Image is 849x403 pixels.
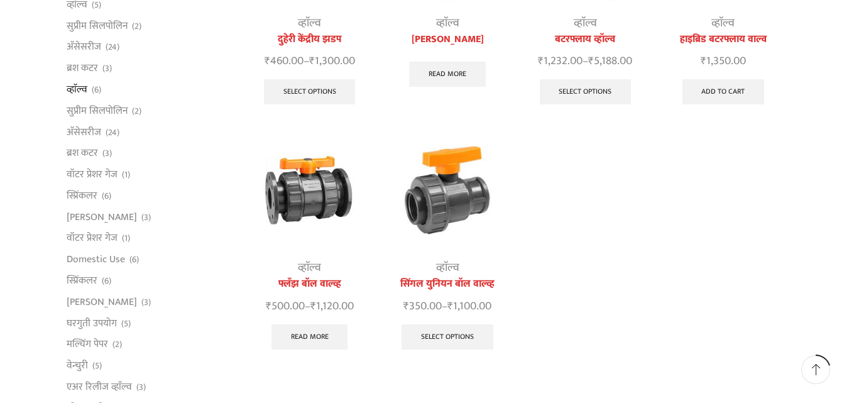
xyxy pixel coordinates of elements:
a: मल्चिंग पेपर [67,334,108,355]
span: (3) [141,296,151,309]
span: (1) [122,232,130,245]
a: वॉटर प्रेशर गेज [67,228,118,249]
a: स्प्रिंकलर [67,185,97,206]
bdi: 1,350.00 [701,52,746,70]
span: (6) [129,253,139,266]
a: व्हाॅल्व [436,258,459,277]
a: Select options for “दुहेरी केंद्रीय झडप” [264,79,356,104]
span: ₹ [447,297,453,316]
span: (24) [106,126,119,139]
span: (6) [102,275,111,287]
span: ₹ [265,52,270,70]
bdi: 1,100.00 [447,297,491,316]
span: (2) [132,105,141,118]
span: ₹ [538,52,544,70]
a: Select options for “बटरफ्लाय व्हॉल्व” [540,79,632,104]
span: (6) [102,190,111,202]
a: अ‍ॅसेसरीज [67,121,101,143]
span: (5) [92,360,102,372]
span: (3) [102,62,112,75]
a: एअर रिलीज व्हाॅल्व [67,376,132,397]
a: सुप्रीम सिलपोलिन [67,100,128,121]
bdi: 350.00 [403,297,442,316]
a: हाइब्रिड बटरफ्लाय वाल्व [664,32,782,47]
span: (2) [112,338,122,351]
bdi: 460.00 [265,52,304,70]
a: वॉटर प्रेशर गेज [67,164,118,185]
span: ₹ [309,52,315,70]
span: ₹ [701,52,706,70]
span: – [526,53,645,70]
bdi: 5,188.00 [588,52,632,70]
bdi: 1,300.00 [309,52,355,70]
a: [PERSON_NAME] [67,206,137,228]
a: ब्रश कटर [67,58,98,79]
span: – [388,298,507,315]
span: (6) [92,84,101,96]
a: व्हाॅल्व [298,258,321,277]
a: व्हाॅल्व [298,14,321,33]
bdi: 1,232.00 [538,52,583,70]
a: Select options for “फ्लँझ बॉल वाल्व्ह” [271,324,348,350]
span: ₹ [588,52,594,70]
span: (1) [122,168,130,181]
span: – [250,53,369,70]
bdi: 1,120.00 [310,297,354,316]
span: ₹ [266,297,271,316]
span: (24) [106,41,119,53]
a: अ‍ॅसेसरीज [67,36,101,58]
a: स्प्रिंकलर [67,270,97,292]
a: वेन्चुरी [67,355,88,377]
span: ₹ [403,297,409,316]
a: सिंगल युनियन बॉल वाल्व्ह [388,277,507,292]
bdi: 500.00 [266,297,305,316]
a: बटरफ्लाय व्हॉल्व [526,32,645,47]
a: व्हाॅल्व [711,14,735,33]
a: ब्रश कटर [67,143,98,164]
span: (3) [102,147,112,160]
a: व्हाॅल्व [574,14,597,33]
img: सिंगल युनियन बॉल वाल्व्ह [388,131,507,250]
a: Add to cart: “हाइब्रिड बटरफ्लाय वाल्व” [682,79,765,104]
span: ₹ [310,297,316,316]
a: व्हाॅल्व [436,14,459,33]
a: व्हाॅल्व [67,79,87,101]
a: Select options for “सिंगल युनियन बॉल वाल्व्ह” [402,324,493,350]
span: (5) [121,317,131,330]
a: घरगुती उपयोग [67,312,117,334]
a: फ्लँझ बॉल वाल्व्ह [250,277,369,292]
a: [PERSON_NAME] [67,291,137,312]
a: Domestic Use [67,249,125,270]
img: फ्लँझ बॉल वाल्व्ह [250,131,369,250]
span: – [250,298,369,315]
a: Read more about “प्रेशर रिलीफ व्हाॅल्व” [409,62,486,87]
a: [PERSON_NAME] [388,32,507,47]
a: दुहेरी केंद्रीय झडप [250,32,369,47]
span: (2) [132,20,141,33]
a: सुप्रीम सिलपोलिन [67,15,128,36]
span: (3) [136,381,146,394]
span: (3) [141,211,151,224]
